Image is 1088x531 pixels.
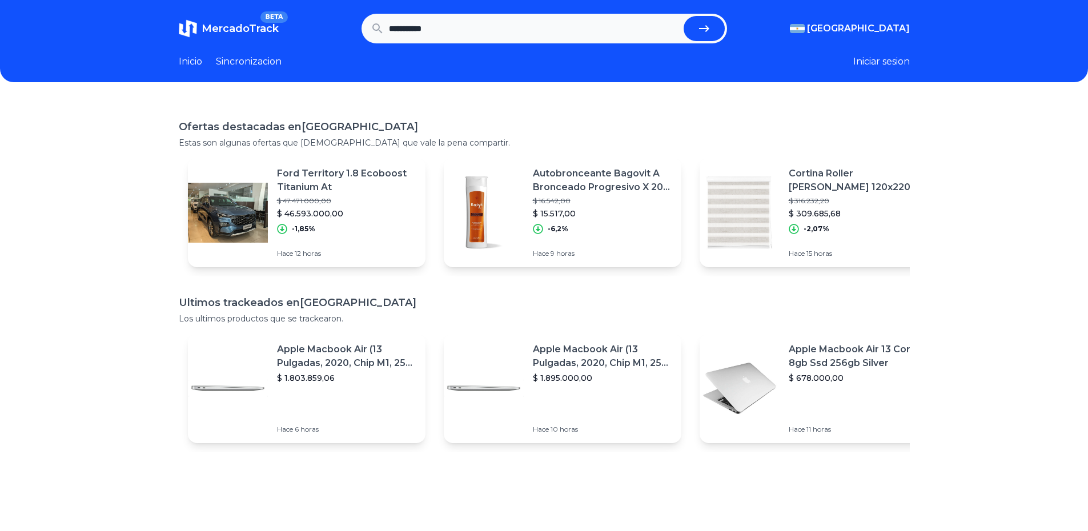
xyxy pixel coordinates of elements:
[533,167,672,194] p: Autobronceante Bagovit A Bronceado Progresivo X 200 Gr
[533,372,672,384] p: $ 1.895.000,00
[853,55,910,69] button: Iniciar sesion
[179,295,910,311] h1: Ultimos trackeados en [GEOGRAPHIC_DATA]
[188,172,268,252] img: Featured image
[444,333,681,443] a: Featured imageApple Macbook Air (13 Pulgadas, 2020, Chip M1, 256 Gb De Ssd, 8 Gb De Ram) - Plata$...
[789,249,928,258] p: Hace 15 horas
[260,11,287,23] span: BETA
[533,343,672,370] p: Apple Macbook Air (13 Pulgadas, 2020, Chip M1, 256 Gb De Ssd, 8 Gb De Ram) - Plata
[179,19,197,38] img: MercadoTrack
[188,348,268,428] img: Featured image
[277,249,416,258] p: Hace 12 horas
[789,167,928,194] p: Cortina Roller [PERSON_NAME] 120x220cm Rollerhoy Vip
[807,22,910,35] span: [GEOGRAPHIC_DATA]
[277,167,416,194] p: Ford Territory 1.8 Ecoboost Titanium At
[444,348,524,428] img: Featured image
[533,208,672,219] p: $ 15.517,00
[700,333,937,443] a: Featured imageApple Macbook Air 13 Core I5 8gb Ssd 256gb Silver$ 678.000,00Hace 11 horas
[789,343,928,370] p: Apple Macbook Air 13 Core I5 8gb Ssd 256gb Silver
[789,425,928,434] p: Hace 11 horas
[700,348,780,428] img: Featured image
[277,343,416,370] p: Apple Macbook Air (13 Pulgadas, 2020, Chip M1, 256 Gb De Ssd, 8 Gb De Ram) - Plata
[277,372,416,384] p: $ 1.803.859,06
[202,22,279,35] span: MercadoTrack
[700,158,937,267] a: Featured imageCortina Roller [PERSON_NAME] 120x220cm Rollerhoy Vip$ 316.232,20$ 309.685,68-2,07%H...
[789,372,928,384] p: $ 678.000,00
[277,208,416,219] p: $ 46.593.000,00
[179,313,910,324] p: Los ultimos productos que se trackearon.
[533,196,672,206] p: $ 16.542,00
[533,425,672,434] p: Hace 10 horas
[277,196,416,206] p: $ 47.471.000,00
[179,19,279,38] a: MercadoTrackBETA
[700,172,780,252] img: Featured image
[789,208,928,219] p: $ 309.685,68
[804,224,829,234] p: -2,07%
[179,137,910,148] p: Estas son algunas ofertas que [DEMOGRAPHIC_DATA] que vale la pena compartir.
[292,224,315,234] p: -1,85%
[444,158,681,267] a: Featured imageAutobronceante Bagovit A Bronceado Progresivo X 200 Gr$ 16.542,00$ 15.517,00-6,2%Ha...
[548,224,568,234] p: -6,2%
[188,158,425,267] a: Featured imageFord Territory 1.8 Ecoboost Titanium At$ 47.471.000,00$ 46.593.000,00-1,85%Hace 12 ...
[790,22,910,35] button: [GEOGRAPHIC_DATA]
[533,249,672,258] p: Hace 9 horas
[188,333,425,443] a: Featured imageApple Macbook Air (13 Pulgadas, 2020, Chip M1, 256 Gb De Ssd, 8 Gb De Ram) - Plata$...
[790,24,805,33] img: Argentina
[179,55,202,69] a: Inicio
[789,196,928,206] p: $ 316.232,20
[179,119,910,135] h1: Ofertas destacadas en [GEOGRAPHIC_DATA]
[444,172,524,252] img: Featured image
[277,425,416,434] p: Hace 6 horas
[216,55,282,69] a: Sincronizacion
